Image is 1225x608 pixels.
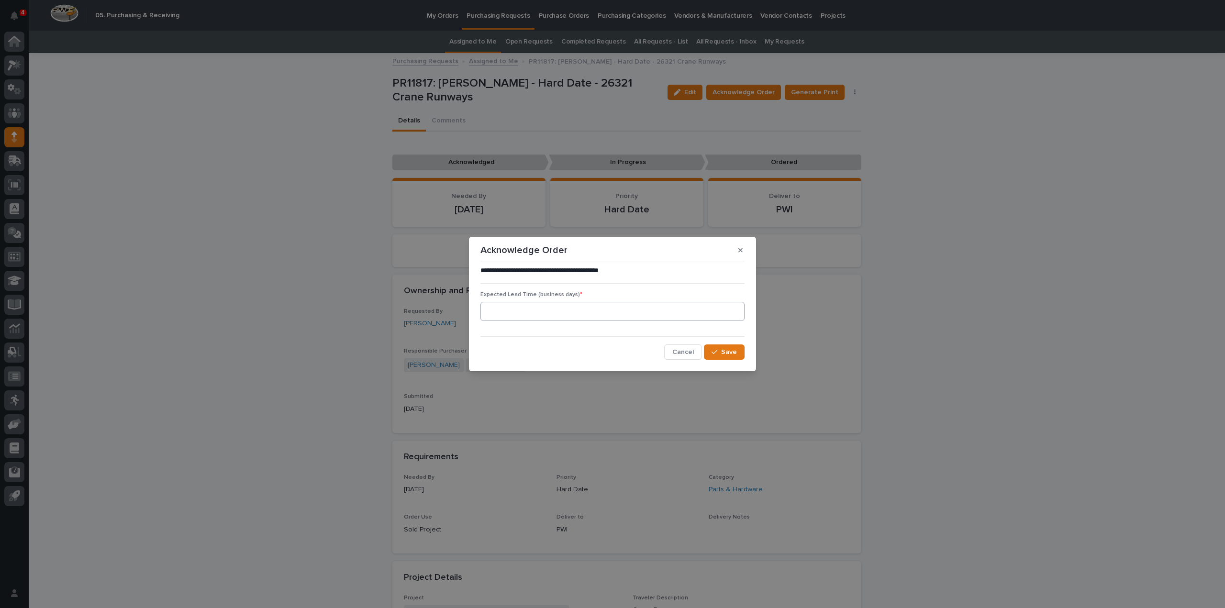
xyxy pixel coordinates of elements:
[704,344,745,360] button: Save
[664,344,702,360] button: Cancel
[480,292,582,298] span: Expected Lead Time (business days)
[721,349,737,355] span: Save
[480,244,568,256] p: Acknowledge Order
[672,349,694,355] span: Cancel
